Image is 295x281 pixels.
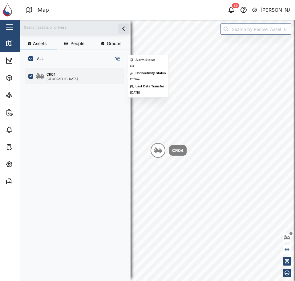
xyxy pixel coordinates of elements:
[16,109,37,116] div: Reports
[20,20,295,281] canvas: Map
[16,126,35,133] div: Alarms
[23,23,127,32] input: Search assets or drivers
[151,143,187,158] div: Map marker
[135,84,164,89] div: Last Data Transfer
[16,57,44,64] div: Dashboard
[46,72,55,77] div: CR04
[16,161,38,168] div: Settings
[220,23,291,35] input: Search by People, Asset, Geozone or Place
[46,77,78,80] div: [GEOGRAPHIC_DATA]
[135,57,156,62] div: Alarm Status
[130,77,140,82] div: Offline
[107,41,121,46] span: Groups
[38,6,49,14] div: Map
[33,56,44,61] label: ALL
[130,90,140,95] div: [DATE]
[3,3,17,17] img: Main Logo
[232,3,239,8] div: 35
[16,144,33,150] div: Tasks
[172,147,184,153] div: CR04
[33,41,46,46] span: Assets
[135,71,166,76] div: Connectivity Status
[71,41,84,46] span: People
[16,92,31,99] div: Sites
[25,66,130,276] div: grid
[16,40,30,47] div: Map
[252,6,290,14] button: [PERSON_NAME]
[130,64,134,69] div: Ok
[16,178,34,185] div: Admin
[16,74,35,81] div: Assets
[261,6,290,14] div: [PERSON_NAME]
